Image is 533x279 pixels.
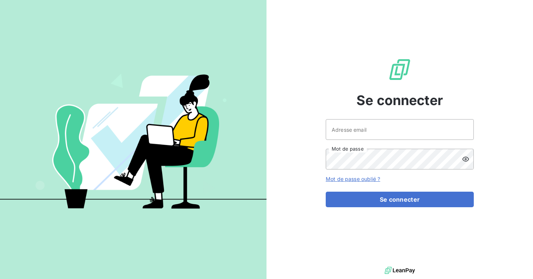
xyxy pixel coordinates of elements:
img: Logo LeanPay [388,58,412,81]
input: placeholder [326,119,474,140]
img: logo [385,265,415,276]
span: Se connecter [356,90,443,110]
a: Mot de passe oublié ? [326,176,380,182]
button: Se connecter [326,192,474,207]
